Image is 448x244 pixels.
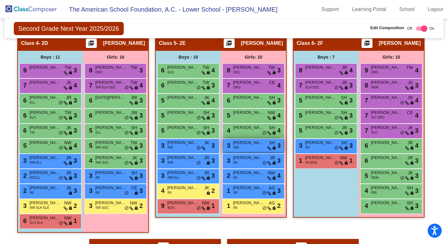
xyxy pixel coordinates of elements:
span: JW [131,109,137,116]
span: lock [410,85,414,90]
a: Logout [423,4,448,14]
span: JR [270,155,275,161]
span: lock [410,130,414,135]
span: 7 [363,127,368,134]
span: [PERSON_NAME] [95,64,127,71]
span: NW [268,109,275,116]
span: lock [206,130,211,135]
span: 3 [74,156,77,165]
span: 6 [363,142,368,149]
span: do_not_disturb_alt [196,146,201,151]
span: [PERSON_NAME] [95,155,127,161]
span: 4 [139,81,143,90]
span: lock [134,85,138,90]
span: RIR ELL [30,160,42,165]
span: 9 [22,67,27,74]
span: 5 [87,142,92,149]
span: lock [410,161,414,166]
span: Second Grade Next Year 2025/2026 [14,22,124,35]
span: do_not_disturb_alt [124,146,129,151]
span: 3 [225,157,230,164]
span: [PERSON_NAME] [233,155,264,161]
div: Girls: 10 [221,51,286,63]
span: 3 [225,142,230,149]
div: Boys : 11 [18,51,83,63]
span: do_not_disturb_alt [400,100,404,105]
span: lock [134,115,138,120]
span: lock [206,115,211,120]
span: lock [272,115,276,120]
span: [PERSON_NAME] [233,94,264,101]
span: do_not_disturb_alt [124,85,129,90]
span: SH [203,109,209,116]
span: lock [410,100,414,105]
span: SOC [233,70,240,75]
span: lock [134,146,138,151]
span: 3 [74,171,77,180]
span: [PERSON_NAME] [29,155,61,161]
span: [PERSON_NAME] [305,109,336,116]
span: lock [344,115,348,120]
span: do_not_disturb_alt [59,100,63,105]
span: DRO [96,70,102,75]
span: [PERSON_NAME] [95,140,127,146]
span: JK [408,125,413,131]
span: JK [204,94,209,101]
span: RIR [233,145,239,150]
span: 4 [74,81,77,90]
span: [PERSON_NAME] [29,64,61,71]
span: 5 [297,127,302,134]
span: NEW [371,85,378,90]
span: [PERSON_NAME] [29,170,61,176]
span: RIR ELH SOC [96,85,116,90]
span: [PERSON_NAME] [233,109,264,116]
span: lock [68,115,73,120]
span: do_not_disturb_alt [196,130,201,135]
span: TW [65,64,71,71]
span: 3 [139,171,143,180]
span: 3 [415,156,419,165]
span: 4 [415,111,419,120]
span: [PERSON_NAME] [167,125,199,131]
a: Learning Portal [347,4,391,14]
span: JR [66,155,71,161]
span: SH [131,125,137,131]
span: 5 [225,112,230,119]
span: 4 [415,141,419,150]
span: 3 [277,66,281,75]
span: 8 [297,67,302,74]
span: do_not_disturb_alt [196,115,201,120]
span: Class 4 [21,40,39,46]
span: 5 [159,127,164,134]
span: JR [204,155,209,161]
span: do_not_disturb_alt [334,130,339,135]
span: 4 [277,111,281,120]
span: 7 [225,82,230,89]
span: do_not_disturb_alt [124,161,129,166]
span: ELL [96,130,101,135]
span: do_not_disturb_alt [59,146,63,151]
span: [PERSON_NAME] [95,109,127,116]
span: ELH [168,70,174,75]
span: 7 [87,82,92,89]
span: SH [341,94,347,101]
span: 3 [415,171,419,180]
span: lock [68,85,73,90]
span: 8 [225,67,230,74]
span: SLT DRO [371,115,384,120]
span: lock [272,161,276,166]
span: SH [131,170,137,176]
span: [PERSON_NAME] [241,40,283,46]
span: lock [68,146,73,151]
span: do_not_disturb_alt [334,161,339,166]
span: 8 [363,82,368,89]
span: 3 [349,96,353,105]
span: SH [269,94,275,101]
span: 6 [22,127,27,134]
span: [PERSON_NAME] [29,94,61,101]
span: 3 [349,111,353,120]
span: do_not_disturb_alt [400,130,404,135]
span: 3 [211,171,215,180]
span: 3 [297,142,302,149]
span: [PERSON_NAME] [371,109,402,116]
